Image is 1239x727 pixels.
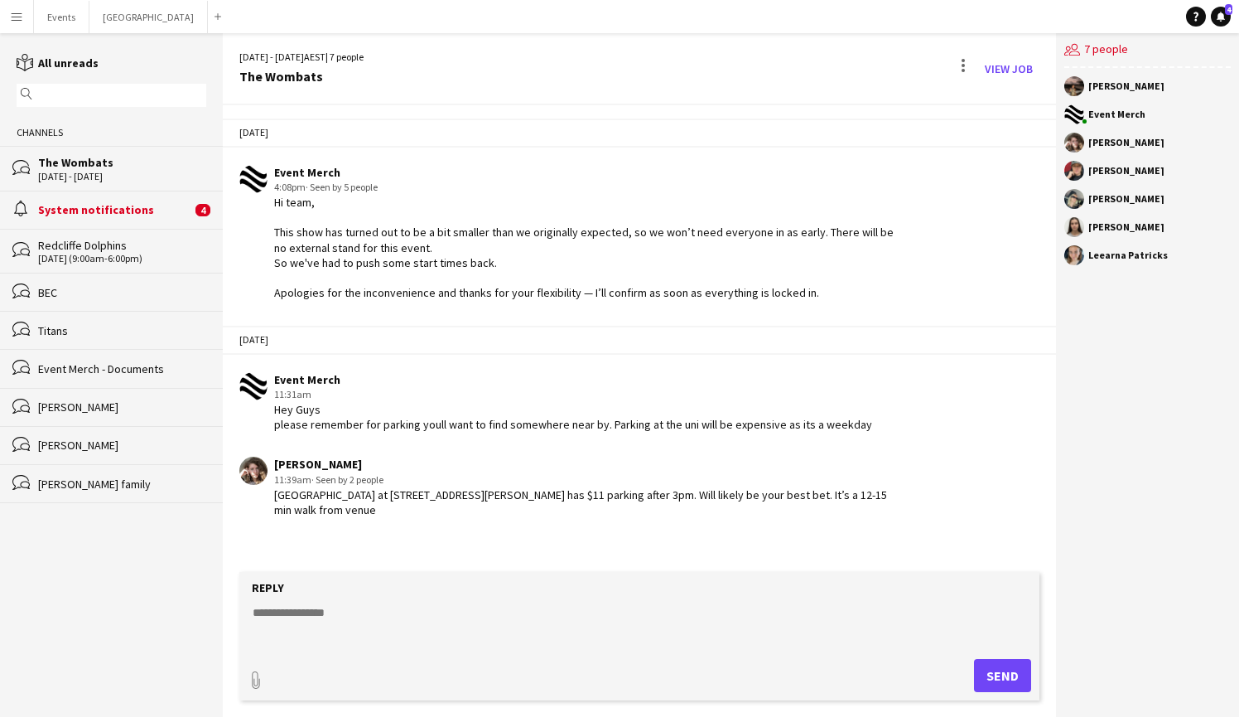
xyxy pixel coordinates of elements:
[239,69,364,84] div: The Wombats
[89,1,208,33] button: [GEOGRAPHIC_DATA]
[978,56,1039,82] a: View Job
[1064,33,1231,68] div: 7 people
[304,51,325,63] span: AEST
[38,202,191,217] div: System notifications
[1088,250,1168,260] div: Leearna Patricks
[274,165,906,180] div: Event Merch
[274,487,906,517] div: [GEOGRAPHIC_DATA] at [STREET_ADDRESS][PERSON_NAME] has $11 parking after 3pm. Will likely be your...
[1225,4,1232,15] span: 4
[306,181,378,193] span: · Seen by 5 people
[223,119,1056,147] div: [DATE]
[38,171,206,182] div: [DATE] - [DATE]
[38,285,206,300] div: BEC
[274,473,906,487] div: 11:39am
[1088,166,1164,176] div: [PERSON_NAME]
[274,457,906,472] div: [PERSON_NAME]
[1088,138,1164,148] div: [PERSON_NAME]
[223,326,1056,354] div: [DATE]
[252,580,284,595] label: Reply
[274,402,872,432] div: Hey Guys please remember for parking youll want to find somewhere near by. Parking at the uni wil...
[38,323,206,338] div: Titans
[38,400,206,414] div: [PERSON_NAME]
[38,477,206,492] div: [PERSON_NAME] family
[1088,109,1145,119] div: Event Merch
[311,473,383,486] span: · Seen by 2 people
[1088,194,1164,204] div: [PERSON_NAME]
[1088,222,1164,232] div: [PERSON_NAME]
[1088,81,1164,91] div: [PERSON_NAME]
[1211,7,1231,27] a: 4
[274,180,906,195] div: 4:08pm
[38,253,206,264] div: [DATE] (9:00am-6:00pm)
[195,204,210,216] span: 4
[38,238,206,253] div: Redcliffe Dolphins
[274,387,872,402] div: 11:31am
[34,1,89,33] button: Events
[38,438,206,453] div: [PERSON_NAME]
[38,155,206,170] div: The Wombats
[239,50,364,65] div: [DATE] - [DATE] | 7 people
[38,361,206,376] div: Event Merch - Documents
[974,659,1031,692] button: Send
[17,56,99,70] a: All unreads
[274,372,872,387] div: Event Merch
[274,195,906,300] div: Hi team, This show has turned out to be a bit smaller than we originally expected, so we won’t ne...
